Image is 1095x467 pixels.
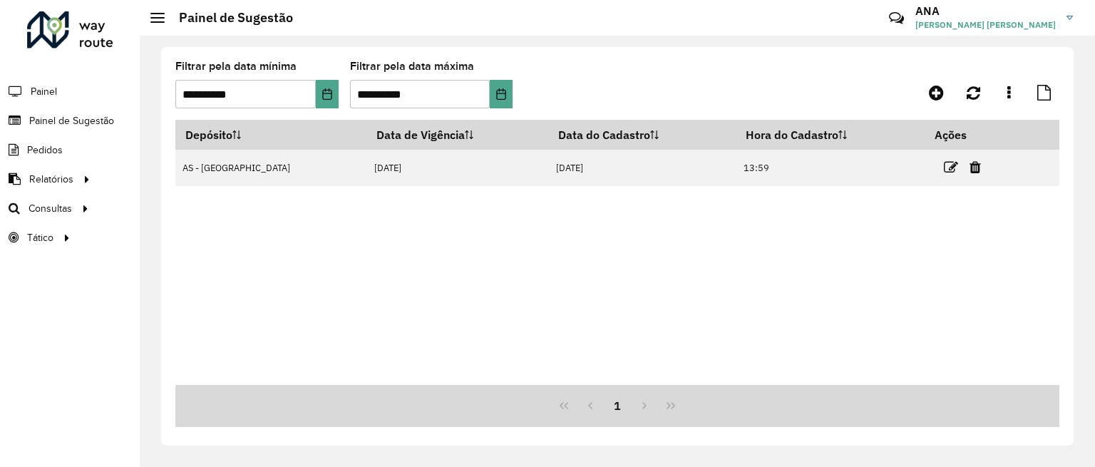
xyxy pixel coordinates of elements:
[366,150,548,186] td: [DATE]
[604,392,631,419] button: 1
[915,4,1056,18] h3: ANA
[490,80,513,108] button: Choose Date
[27,143,63,158] span: Pedidos
[549,150,736,186] td: [DATE]
[175,58,297,75] label: Filtrar pela data mínima
[549,120,736,150] th: Data do Cadastro
[366,120,548,150] th: Data de Vigência
[175,150,366,186] td: AS - [GEOGRAPHIC_DATA]
[29,113,114,128] span: Painel de Sugestão
[736,120,925,150] th: Hora do Cadastro
[915,19,1056,31] span: [PERSON_NAME] [PERSON_NAME]
[316,80,339,108] button: Choose Date
[175,120,366,150] th: Depósito
[925,120,1011,150] th: Ações
[165,10,293,26] h2: Painel de Sugestão
[350,58,474,75] label: Filtrar pela data máxima
[881,3,912,34] a: Contato Rápido
[29,172,73,187] span: Relatórios
[29,201,72,216] span: Consultas
[27,230,53,245] span: Tático
[944,158,958,177] a: Editar
[736,150,925,186] td: 13:59
[970,158,981,177] a: Excluir
[31,84,57,99] span: Painel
